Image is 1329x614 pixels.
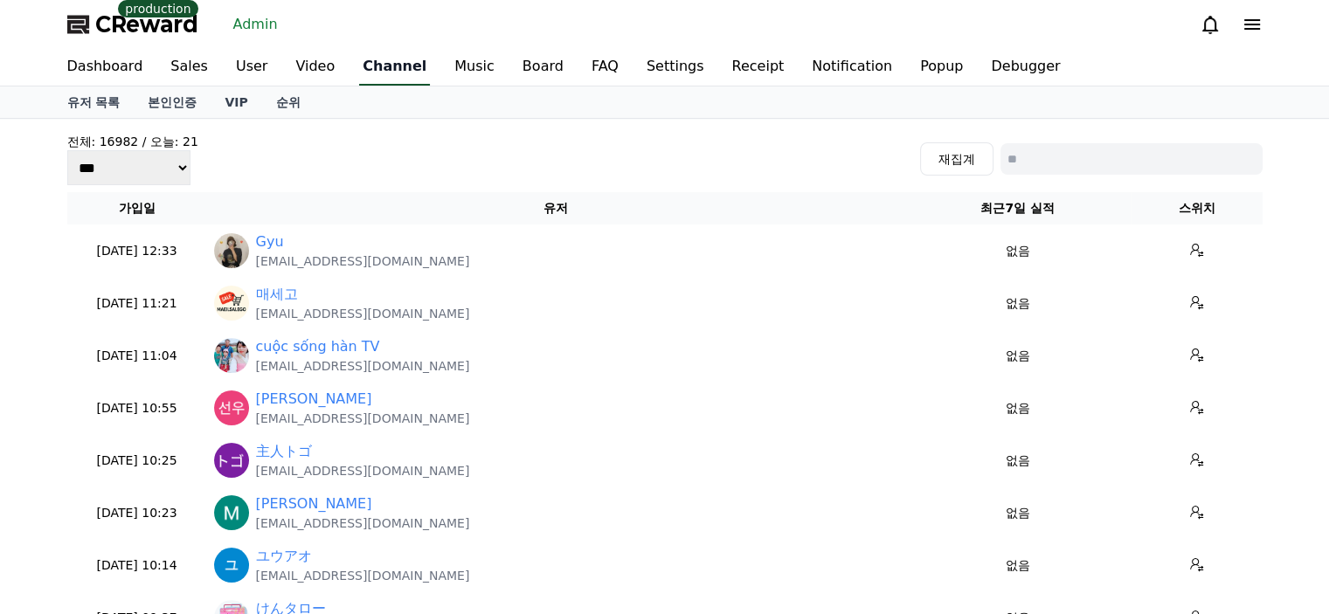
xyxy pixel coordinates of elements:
[262,86,315,118] a: 순위
[256,567,470,584] p: [EMAIL_ADDRESS][DOMAIN_NAME]
[281,49,349,86] a: Video
[222,49,281,86] a: User
[214,233,249,268] img: http://k.kakaocdn.net/dn/cgYRvq/btsBaY6HAs0/mLSffZV3Cybk7qDNNwtYFK/img_640x640.jpg
[904,192,1132,224] th: 최근7일 실적
[906,49,977,86] a: Popup
[67,192,207,224] th: 가입일
[440,49,509,86] a: Music
[226,10,285,38] a: Admin
[256,305,470,322] p: [EMAIL_ADDRESS][DOMAIN_NAME]
[74,556,200,575] p: [DATE] 10:14
[911,399,1125,417] p: 없음
[214,286,249,321] img: https://cdn.creward.net/profile/user/YY09Sep 5, 2025112212_f6035fd0050bd73b1e9bc49f72ea82aed1ce7e...
[74,504,200,522] p: [DATE] 10:23
[256,284,298,305] a: 매세고
[256,546,312,567] a: ユウアオ
[977,49,1074,86] a: Debugger
[911,347,1125,365] p: 없음
[920,142,993,176] button: 재집계
[67,10,198,38] a: CReward
[214,548,249,583] img: https://lh3.googleusercontent.com/a/ACg8ocL_Ufxp-tiAUTgfpKlanU9hPecQNccZqZEHfqK_NYZjmmZARA=s96-c
[911,242,1125,260] p: 없음
[911,294,1125,313] p: 없음
[214,495,249,530] img: https://lh3.googleusercontent.com/a/ACg8ocKEyC0QUUA7qw29Yu28dBSnqgfHyz4a7wP_fEWsZ0cCRB0vrA=s96-c
[633,49,718,86] a: Settings
[74,242,200,260] p: [DATE] 12:33
[156,49,222,86] a: Sales
[256,441,312,462] a: 主人トゴ
[798,49,906,86] a: Notification
[145,517,197,531] span: Messages
[1132,192,1263,224] th: 스위치
[578,49,633,86] a: FAQ
[207,192,904,224] th: 유저
[45,516,75,530] span: Home
[95,10,198,38] span: CReward
[259,516,301,530] span: Settings
[256,336,380,357] a: cuộc sống hàn TV
[134,86,211,118] a: 본인인증
[509,49,578,86] a: Board
[911,556,1125,575] p: 없음
[115,490,225,534] a: Messages
[256,462,470,479] p: [EMAIL_ADDRESS][DOMAIN_NAME]
[53,86,135,118] a: 유저 목록
[256,389,372,410] a: [PERSON_NAME]
[67,133,198,150] h4: 전체: 16982 / 오늘: 21
[256,514,470,532] p: [EMAIL_ADDRESS][DOMAIN_NAME]
[74,452,200,470] p: [DATE] 10:25
[74,347,200,365] p: [DATE] 11:04
[256,231,284,252] a: Gyu
[359,49,430,86] a: Channel
[911,452,1125,470] p: 없음
[256,252,470,270] p: [EMAIL_ADDRESS][DOMAIN_NAME]
[256,493,372,514] a: [PERSON_NAME]
[211,86,261,118] a: VIP
[225,490,336,534] a: Settings
[214,390,249,425] img: https://lh3.googleusercontent.com/a/ACg8ocIt1F6kqDaPmpvE_oENJg8dbB9ED9k2A8_-5_hL0oSL_bsfeQ=s96-c
[214,443,249,478] img: https://lh3.googleusercontent.com/a/ACg8ocJy5C6JX_KifmBkLy-O-CJcvxIYX2v8wTNajOgz7rNe4d1llg=s96-c
[911,504,1125,522] p: 없음
[74,399,200,417] p: [DATE] 10:55
[717,49,798,86] a: Receipt
[214,338,249,373] img: https://lh3.googleusercontent.com/a/ACg8ocJaGYUX8Rae7gJG-BouBPIjUhNiOL4NNt08SSP_RGbRbDYoyB7oBw=s96-c
[5,490,115,534] a: Home
[53,49,157,86] a: Dashboard
[256,410,470,427] p: [EMAIL_ADDRESS][DOMAIN_NAME]
[256,357,470,375] p: [EMAIL_ADDRESS][DOMAIN_NAME]
[74,294,200,313] p: [DATE] 11:21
